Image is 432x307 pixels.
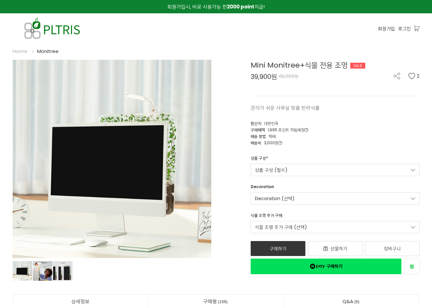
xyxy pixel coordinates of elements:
[251,241,305,256] a: 구매하기
[251,212,282,221] div: 식물 조명 추가 구매
[251,73,277,80] span: 39,900원
[353,298,360,305] span: 8
[398,25,411,32] a: 로그인
[217,298,229,305] span: 158
[308,241,363,256] a: 선물하기
[227,3,254,10] strong: 2000 point
[378,25,395,32] a: 회원가입
[408,73,420,79] button: 2
[417,73,420,79] span: 2
[365,241,420,256] a: 장바구니
[13,48,27,55] a: Home
[251,259,401,274] a: 새창
[251,221,420,233] a: 식물 조명 추가 구매 (선택)
[264,140,282,146] span: 3,000원
[330,245,347,252] span: 선물하기
[251,140,261,146] span: 배송비
[269,134,276,139] span: 택배
[251,127,265,133] span: 구매혜택
[251,134,266,139] span: 배송 방법
[37,48,59,55] a: Monitree
[404,259,420,274] a: 새창
[251,155,268,164] div: 상품 구성
[251,192,420,205] a: Decoration (선택)
[264,121,278,126] span: 대한민국
[251,104,420,112] p: 관리가 쉬운 사무실 맞춤 반려식물
[279,73,299,80] span: 65,000원
[251,60,420,70] div: Mini Monitree+식물 전용 조명
[167,3,265,10] span: 회원가입시, 바로 사용가능 한 지급!
[350,63,365,69] div: SALE
[251,121,261,126] span: 원산지
[268,127,308,133] span: 1,995 포인트 적립예정
[251,164,420,176] a: 상품 구성 (필수)
[251,184,274,192] div: Decoration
